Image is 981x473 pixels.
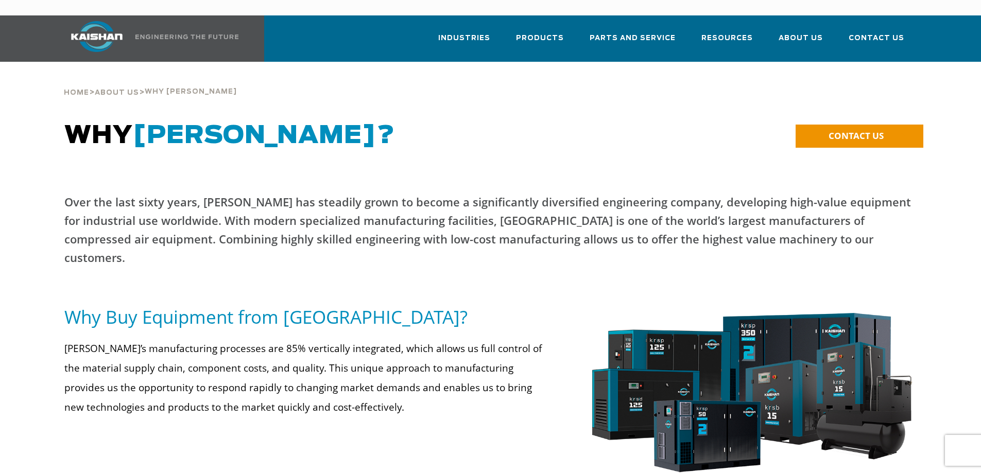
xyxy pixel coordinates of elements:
span: Industries [438,32,490,44]
a: Contact Us [849,25,904,60]
div: > > [64,62,237,101]
a: About Us [95,87,139,97]
a: Kaishan USA [58,15,240,62]
a: Resources [701,25,753,60]
a: Home [64,87,89,97]
span: About Us [779,32,823,44]
span: Home [64,90,89,96]
span: About Us [95,90,139,96]
img: Engineering the future [135,34,238,39]
a: CONTACT US [796,125,923,148]
img: kaishan logo [58,21,135,52]
span: WHY [64,124,395,148]
a: Industries [438,25,490,60]
span: Contact Us [849,32,904,44]
span: Why [PERSON_NAME] [145,89,237,95]
span: Resources [701,32,753,44]
span: CONTACT US [829,130,884,142]
span: [PERSON_NAME]? [133,124,395,148]
span: Parts and Service [590,32,676,44]
p: Over the last sixty years, [PERSON_NAME] has steadily grown to become a significantly diversified... [64,192,917,267]
a: About Us [779,25,823,60]
a: Products [516,25,564,60]
p: [PERSON_NAME]’s manufacturing processes are 85% vertically integrated, which allows us full contr... [64,339,550,417]
h5: Why Buy Equipment from [GEOGRAPHIC_DATA]? [64,305,550,328]
span: Products [516,32,564,44]
a: Parts and Service [590,25,676,60]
